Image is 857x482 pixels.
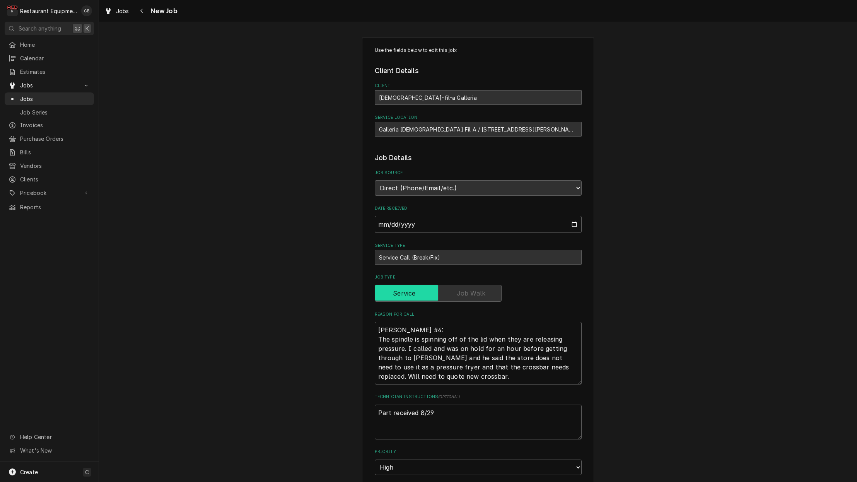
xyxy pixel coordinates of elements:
div: Reason For Call [375,311,582,385]
span: ( optional ) [438,395,460,399]
a: Jobs [101,5,132,17]
a: Bills [5,146,94,159]
span: Bills [20,148,90,156]
label: Reason For Call [375,311,582,318]
a: Estimates [5,65,94,78]
div: Client [375,83,582,105]
span: Clients [20,175,90,183]
a: Reports [5,201,94,214]
div: Job Type [375,274,582,302]
a: Invoices [5,119,94,132]
span: Jobs [20,81,79,89]
button: Search anything⌘K [5,22,94,35]
span: Pricebook [20,189,79,197]
legend: Job Details [375,153,582,163]
label: Client [375,83,582,89]
span: Vendors [20,162,90,170]
div: Galleria Chick Fil A / 1300 N Eisenhower Dr, Beckley, WV 25801 [375,122,582,137]
div: Gary Beaver's Avatar [81,5,92,16]
label: Service Location [375,115,582,121]
div: R [7,5,18,16]
div: Priority [375,449,582,475]
span: Job Series [20,108,90,116]
a: Go to Help Center [5,431,94,443]
a: Clients [5,173,94,186]
span: New Job [148,6,178,16]
div: Date Received [375,205,582,233]
div: Service [375,285,582,302]
span: Purchase Orders [20,135,90,143]
span: Calendar [20,54,90,62]
span: Invoices [20,121,90,129]
textarea: Part received 8/29 [375,405,582,439]
textarea: [PERSON_NAME] #4: The spindle is spinning off of the lid when they are releasing pressure. I call... [375,322,582,385]
legend: Client Details [375,66,582,76]
label: Service Type [375,243,582,249]
a: Home [5,38,94,51]
div: Restaurant Equipment Diagnostics [20,7,77,15]
label: Date Received [375,205,582,212]
a: Go to Jobs [5,79,94,92]
span: Create [20,469,38,475]
label: Job Source [375,170,582,176]
p: Use the fields below to edit this job: [375,47,582,54]
span: ⌘ [75,24,80,32]
a: Go to What's New [5,444,94,457]
div: GB [81,5,92,16]
span: C [85,468,89,476]
span: Help Center [20,433,89,441]
div: Technician Instructions [375,394,582,439]
a: Jobs [5,92,94,105]
div: Job Source [375,170,582,196]
span: Estimates [20,68,90,76]
a: Job Series [5,106,94,119]
div: Service Type [375,243,582,265]
input: yyyy-mm-dd [375,216,582,233]
a: Calendar [5,52,94,65]
a: Go to Pricebook [5,186,94,199]
span: What's New [20,446,89,455]
label: Technician Instructions [375,394,582,400]
button: Navigate back [136,5,148,17]
label: Job Type [375,274,582,280]
div: Service Location [375,115,582,137]
span: Jobs [20,95,90,103]
span: K [85,24,89,32]
div: Chick-fil-a Galleria [375,90,582,105]
span: Search anything [19,24,61,32]
div: Restaurant Equipment Diagnostics's Avatar [7,5,18,16]
label: Priority [375,449,582,455]
span: Reports [20,203,90,211]
a: Vendors [5,159,94,172]
span: Jobs [116,7,129,15]
a: Purchase Orders [5,132,94,145]
div: Service Call (Break/Fix) [375,250,582,265]
span: Home [20,41,90,49]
